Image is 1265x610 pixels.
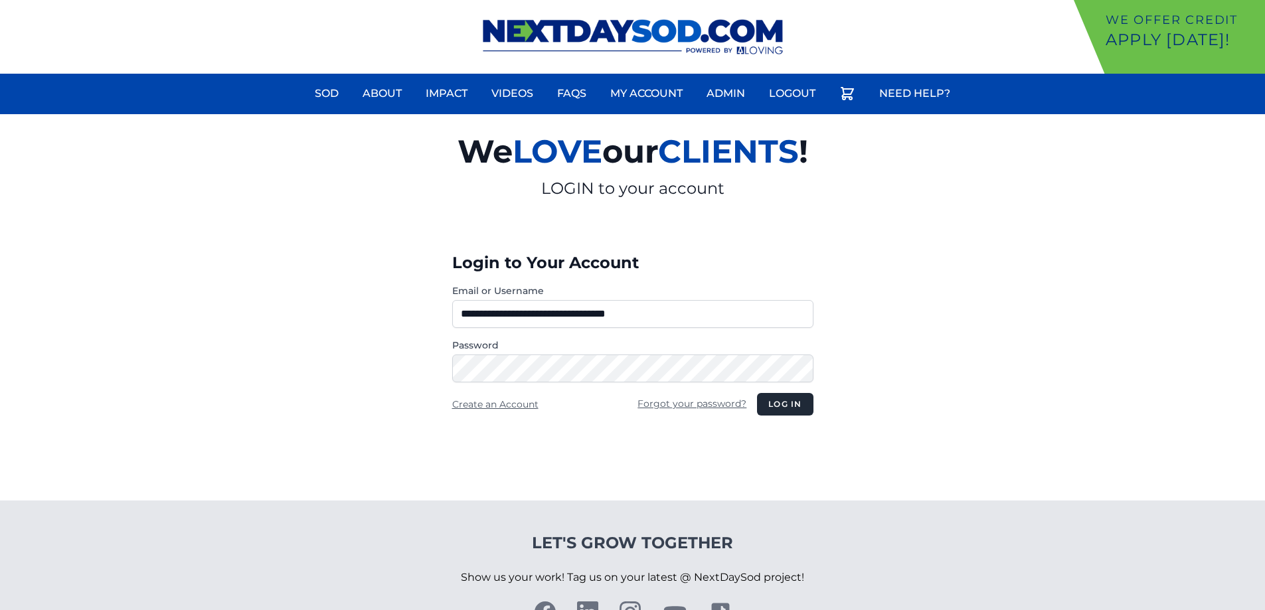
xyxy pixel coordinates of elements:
h2: We our ! [303,125,962,178]
a: My Account [602,78,691,110]
h3: Login to Your Account [452,252,813,273]
a: Sod [307,78,347,110]
p: Apply [DATE]! [1106,29,1260,50]
a: Videos [483,78,541,110]
button: Log in [757,393,813,416]
p: Show us your work! Tag us on your latest @ NextDaySod project! [461,554,804,601]
a: Need Help? [871,78,958,110]
a: Logout [761,78,823,110]
a: Forgot your password? [637,398,746,410]
label: Password [452,339,813,352]
a: About [355,78,410,110]
a: FAQs [549,78,594,110]
p: We offer Credit [1106,11,1260,29]
a: Create an Account [452,398,539,410]
h4: Let's Grow Together [461,532,804,554]
span: CLIENTS [658,132,799,171]
a: Impact [418,78,475,110]
a: Admin [699,78,753,110]
label: Email or Username [452,284,813,297]
p: LOGIN to your account [303,178,962,199]
span: LOVE [513,132,602,171]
